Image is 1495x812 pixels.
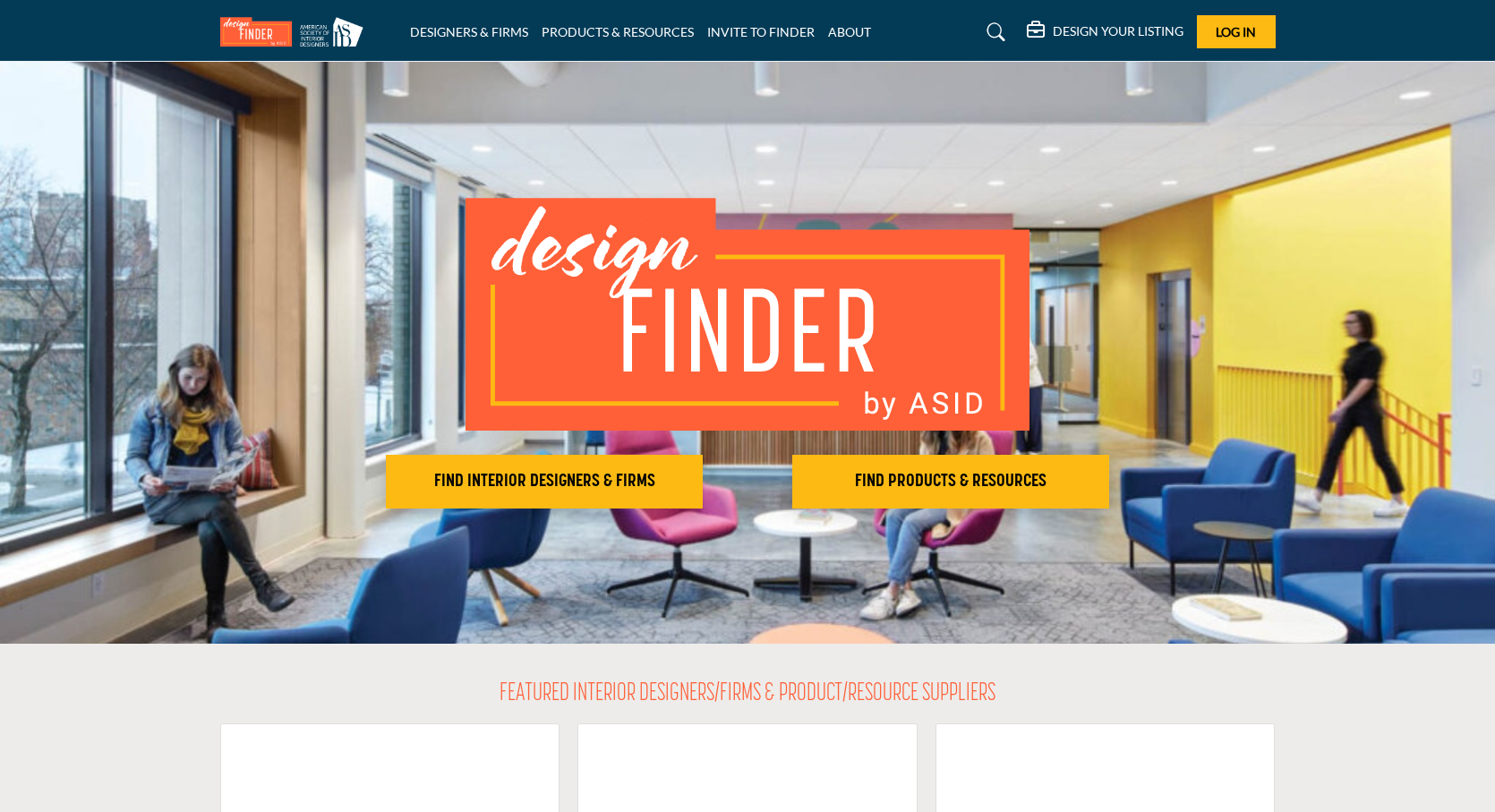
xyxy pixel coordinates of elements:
h2: FIND INTERIOR DESIGNERS & FIRMS [391,471,697,492]
a: Search [970,18,1017,47]
div: DESIGN YOUR LISTING [1027,21,1183,43]
a: INVITE TO FINDER [707,24,815,39]
img: image [466,198,1029,431]
h2: FEATURED INTERIOR DESIGNERS/FIRMS & PRODUCT/RESOURCE SUPPLIERS [500,680,995,710]
button: Log In [1197,15,1276,48]
button: FIND INTERIOR DESIGNERS & FIRMS [386,455,703,509]
img: Site Logo [220,17,372,47]
h5: DESIGN YOUR LISTING [1053,23,1183,39]
a: ABOUT [828,24,871,39]
button: FIND PRODUCTS & RESOURCES [792,455,1109,509]
a: DESIGNERS & FIRMS [410,24,528,39]
h2: FIND PRODUCTS & RESOURCES [798,471,1104,492]
span: Log In [1216,24,1256,39]
a: PRODUCTS & RESOURCES [542,24,694,39]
